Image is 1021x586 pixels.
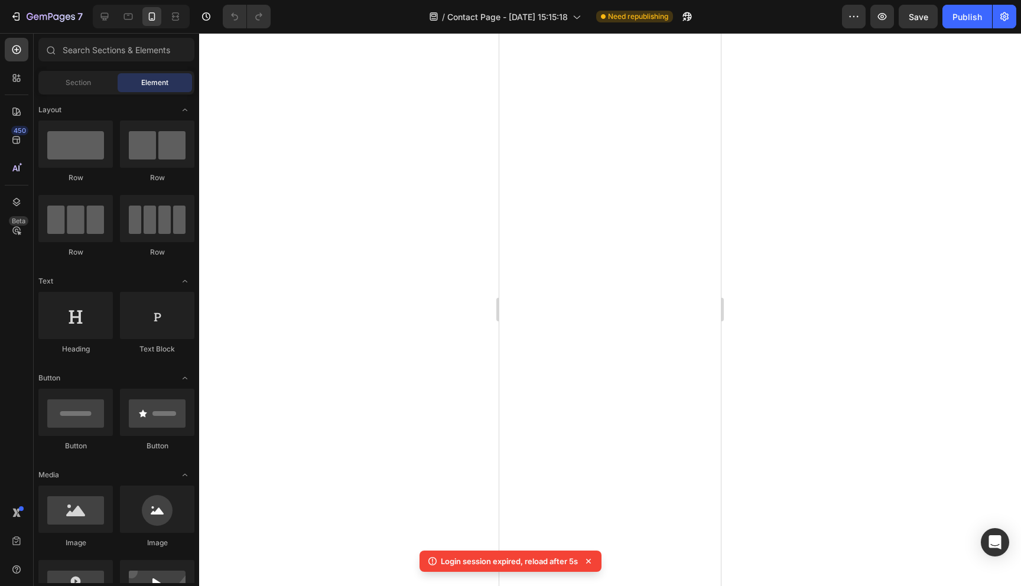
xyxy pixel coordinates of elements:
button: Publish [942,5,992,28]
input: Search Sections & Elements [38,38,194,61]
span: Text [38,276,53,287]
button: Save [899,5,938,28]
span: Save [909,12,928,22]
div: Image [38,538,113,548]
div: 450 [11,126,28,135]
div: Row [120,172,194,183]
span: Toggle open [175,369,194,388]
div: Image [120,538,194,548]
span: Toggle open [175,465,194,484]
div: Row [38,247,113,258]
p: Login session expired, reload after 5s [441,555,578,567]
div: Row [120,247,194,258]
div: Beta [9,216,28,226]
iframe: Design area [499,33,721,586]
span: / [442,11,445,23]
div: Button [120,441,194,451]
div: Text Block [120,344,194,354]
div: Open Intercom Messenger [981,528,1009,556]
span: Contact Page - [DATE] 15:15:18 [447,11,568,23]
div: Row [38,172,113,183]
div: Publish [952,11,982,23]
span: Toggle open [175,272,194,291]
span: Toggle open [175,100,194,119]
span: Button [38,373,60,383]
span: Media [38,470,59,480]
div: Heading [38,344,113,354]
div: Button [38,441,113,451]
button: 7 [5,5,88,28]
span: Element [141,77,168,88]
span: Need republishing [608,11,668,22]
span: Section [66,77,91,88]
p: 7 [77,9,83,24]
span: Layout [38,105,61,115]
div: Undo/Redo [223,5,271,28]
